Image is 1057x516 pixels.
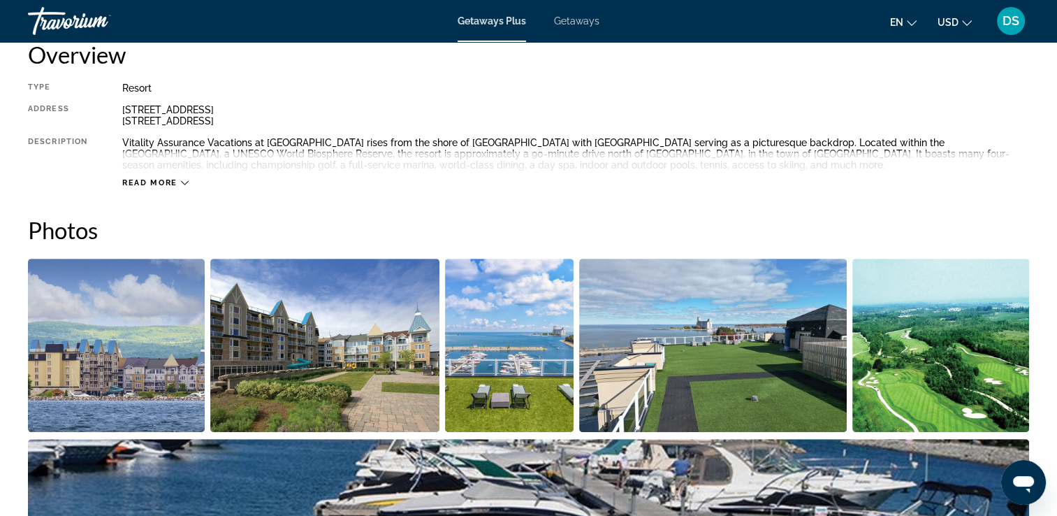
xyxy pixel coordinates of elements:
button: Open full-screen image slider [28,258,205,433]
button: Change language [890,12,917,32]
span: USD [938,17,958,28]
div: Address [28,104,87,127]
div: Resort [122,83,1029,94]
button: Open full-screen image slider [852,258,1029,433]
span: DS [1003,14,1019,28]
h2: Overview [28,41,1029,69]
button: Open full-screen image slider [579,258,847,433]
iframe: Button to launch messaging window [1001,460,1046,505]
div: Type [28,83,87,94]
button: Open full-screen image slider [445,258,573,433]
button: User Menu [993,6,1029,36]
button: Open full-screen image slider [210,258,439,433]
a: Getaways Plus [458,15,526,27]
div: Vitality Assurance Vacations at [GEOGRAPHIC_DATA] rises from the shore of [GEOGRAPHIC_DATA] with ... [122,137,1029,171]
span: Read more [122,178,177,187]
a: Travorium [28,3,168,39]
button: Read more [122,178,189,188]
h2: Photos [28,216,1029,244]
div: [STREET_ADDRESS] [STREET_ADDRESS] [122,104,1029,127]
a: Getaways [554,15,599,27]
span: en [890,17,903,28]
button: Change currency [938,12,972,32]
div: Description [28,137,87,171]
